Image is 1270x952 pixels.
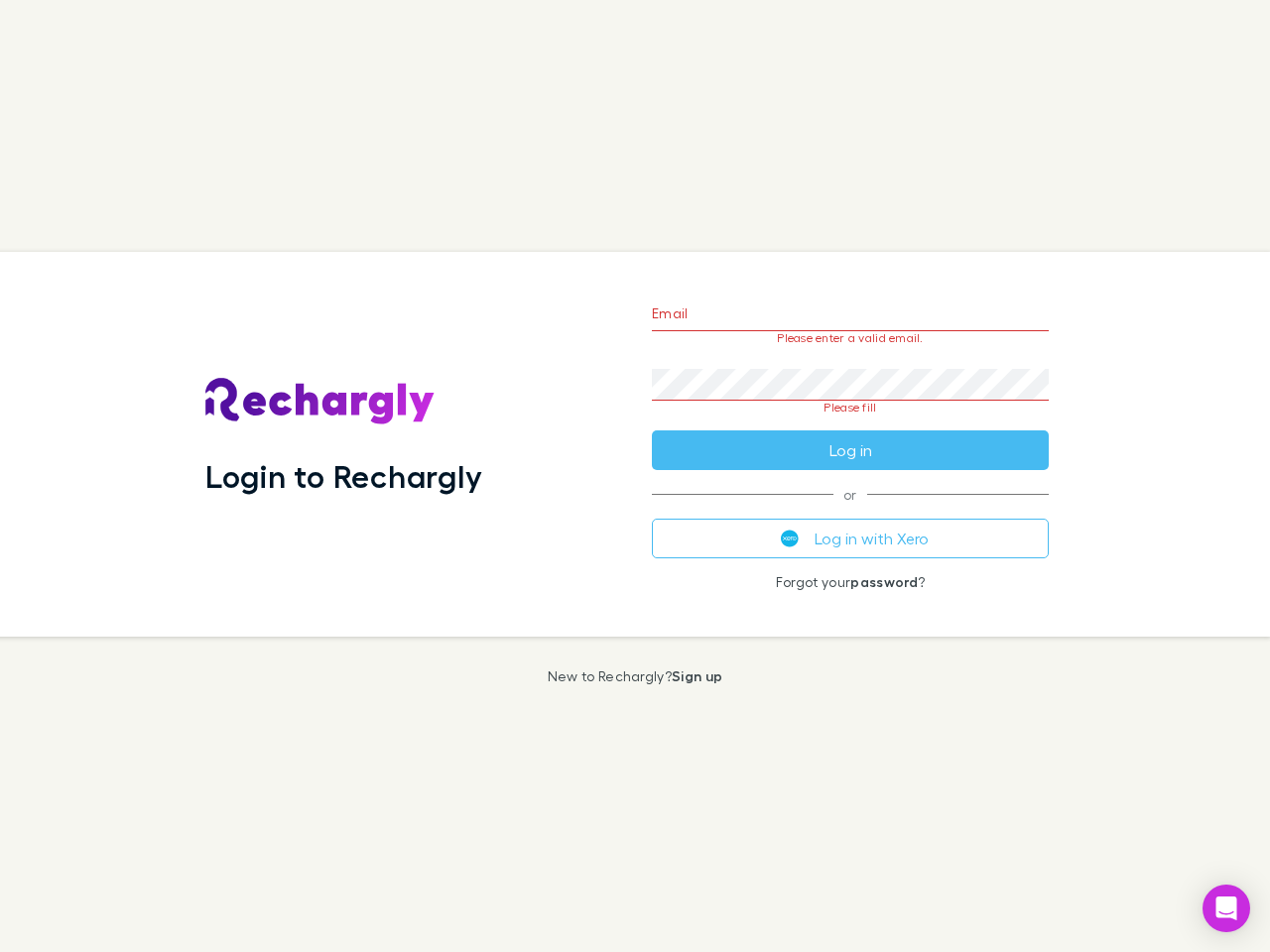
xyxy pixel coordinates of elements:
h1: Login to Rechargly [205,457,482,495]
span: or [652,494,1049,495]
img: Xero's logo [781,530,799,547]
img: Rechargly's Logo [205,378,436,425]
p: New to Rechargly? [548,668,723,684]
div: Open Intercom Messenger [1203,885,1250,932]
a: password [850,573,918,590]
p: Please fill [652,401,1049,415]
a: Sign up [672,667,722,684]
p: Forgot your ? [652,574,1049,590]
button: Log in with Xero [652,519,1049,558]
button: Log in [652,430,1049,470]
p: Please enter a valid email. [652,331,1049,345]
